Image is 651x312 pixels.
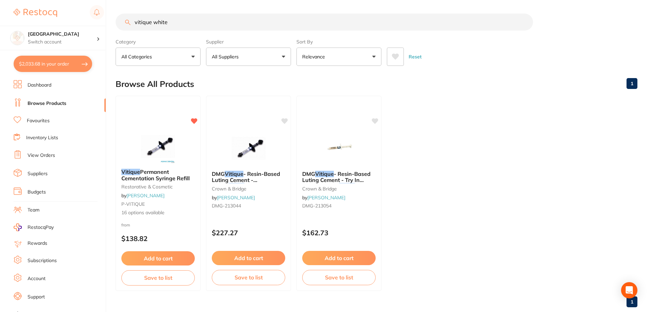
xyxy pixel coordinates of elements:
[116,39,201,45] label: Category
[26,134,58,141] a: Inventory Lists
[116,48,201,66] button: All Categories
[28,294,45,300] a: Support
[621,282,637,298] div: Open Intercom Messenger
[317,131,361,165] img: DMG Vitique - Resin-Based Luting Cement - Try In Paste - Shade White - 3.9g Syringe, 1-Pack and 1...
[226,131,271,165] img: DMG Vitique - Resin-Based Luting Cement - Shade White - 6g Syringe, 1-Pack and 10 tips
[296,48,381,66] button: Relevance
[302,170,315,177] span: DMG
[212,171,285,183] b: DMG Vitique - Resin-Based Luting Cement - Shade White - 6g Syringe, 1-Pack and 10 tips
[212,251,285,265] button: Add to cart
[28,257,57,264] a: Subscriptions
[28,152,55,159] a: View Orders
[27,117,50,124] a: Favourites
[302,53,328,60] p: Relevance
[121,53,155,60] p: All Categories
[121,235,195,242] p: $138.82
[28,189,46,196] a: Budgets
[121,168,140,175] em: Vitique
[28,31,97,38] h4: Lakes Boulevard Dental
[206,48,291,66] button: All Suppliers
[28,170,48,177] a: Suppliers
[302,170,371,190] span: - Resin-Based Luting Cement - Try In Paste - Shade
[11,31,24,45] img: Lakes Boulevard Dental
[212,195,255,201] span: by
[116,14,533,31] input: Search Products
[307,195,345,201] a: [PERSON_NAME]
[28,100,66,107] a: Browse Products
[339,183,355,190] em: White
[116,79,194,89] h2: Browse All Products
[14,5,57,21] a: Restocq Logo
[302,203,331,209] span: DMG-213054
[121,169,195,181] b: Vitique Permanent Cementation Syringe Refill
[121,251,195,265] button: Add to cart
[28,82,51,89] a: Dashboard
[627,295,637,309] a: 1
[302,171,376,183] b: DMG Vitique - Resin-Based Luting Cement - Try In Paste - Shade White - 3.9g Syringe, 1-Pack and 1...
[212,183,285,196] span: - 6g Syringe, 1-Pack and 10 tips
[28,275,46,282] a: Account
[212,170,280,190] span: - Resin-Based Luting Cement - Shade
[28,240,47,247] a: Rewards
[121,209,195,216] span: 16 options available
[217,195,255,201] a: [PERSON_NAME]
[302,186,376,191] small: crown & bridge
[121,201,145,207] span: P-VITIQUE
[121,270,195,285] button: Save to list
[121,184,195,189] small: restorative & cosmetic
[121,168,190,181] span: Permanent Cementation Syringe Refill
[28,39,97,45] p: Switch account
[28,224,54,231] span: RestocqPay
[302,270,376,285] button: Save to list
[407,48,424,66] button: Reset
[121,222,130,227] span: from
[212,186,285,191] small: crown & bridge
[126,192,165,199] a: [PERSON_NAME]
[28,207,39,214] a: Team
[627,77,637,90] a: 1
[302,229,376,237] p: $162.73
[302,195,345,201] span: by
[212,270,285,285] button: Save to list
[14,9,57,17] img: Restocq Logo
[315,170,334,177] em: Vitique
[228,183,244,190] em: White
[212,53,241,60] p: All Suppliers
[212,170,225,177] span: DMG
[302,251,376,265] button: Add to cart
[212,203,241,209] span: DMG-213044
[206,39,291,45] label: Supplier
[14,223,54,231] a: RestocqPay
[14,223,22,231] img: RestocqPay
[121,192,165,199] span: by
[14,56,92,72] button: $2,033.68 in your order
[136,129,180,163] img: Vitique Permanent Cementation Syringe Refill
[212,229,285,237] p: $227.27
[225,170,243,177] em: Vitique
[296,39,381,45] label: Sort By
